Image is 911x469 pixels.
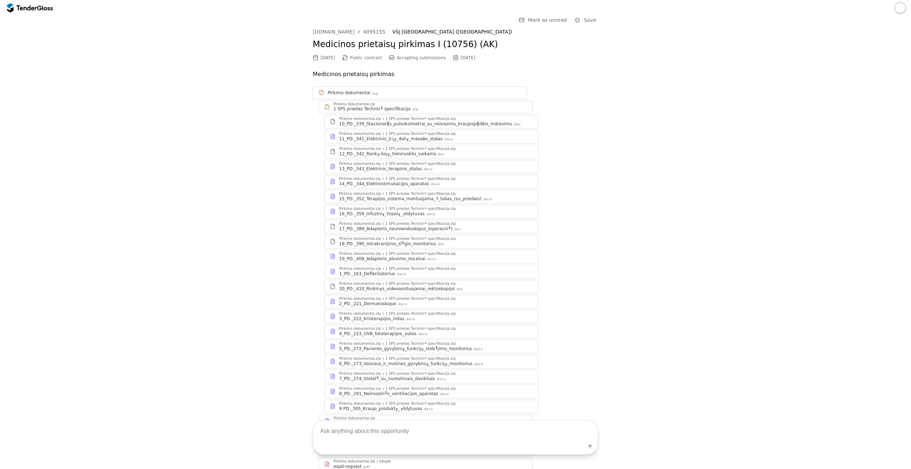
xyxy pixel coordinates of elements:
div: Pirkimo dokumentai.zip [339,267,381,271]
div: .docx [439,392,449,397]
div: Pirkimo dokumentai.zip [339,372,381,375]
div: 1 SPS priedas Technin╙ specifikacija.zip [385,297,456,301]
div: .docx [443,137,454,142]
a: Pirkimo dokumentai.zip1 SPS priedas Technin╙ specifikacija.zip4_PD._223_UVB_fototerapijos_╒ukos.docx [324,325,538,338]
a: Pirkimo dokumentai.zip1 SPS priedas Technin╙ specifikacija.zip14_PD._344_Elektrostimuliacijos_apa... [324,175,538,188]
a: Pirkimo dokumentai.zip1 SPS priedas Technin╙ specifikacija.zip [318,101,533,114]
a: Pirkimo dokumentai.zip1 SPS priedas Technin╙ specifikacija.zip11_PD._341_Elektrinis_2-j╓_dali╓_ma... [324,130,538,143]
div: 1 SPS priedas Technin╙ specifikacija.zip [385,327,456,331]
div: Pirkimo dokumentai [328,90,371,96]
div: .docx [473,362,483,367]
div: Pirkimo dokumentai.zip [339,162,381,166]
div: 1 SPS priedas Technin╙ specifikacija.zip [385,342,456,346]
div: Pirkimo dokumentai.zip [339,222,381,226]
div: .docx [473,347,483,352]
div: 1 SPS priedas Technin╙ specifikacija.zip [385,252,456,256]
a: Pirkimo dokumentai.zip [313,86,527,99]
a: Pirkimo dokumentai.zip1 SPS priedas Technin╙ specifikacija.zip8_PD._291_Neinvazin╙s_ventiliacijos... [324,385,538,398]
div: 1 SPS priedas Technin╙ specifikacija.zip [385,207,456,211]
div: 18_PD._390_Intrakranijinio_sl╙gio_monitorius [339,241,436,247]
div: 17_PD._389_Adapteris_neuroendoskopui_(operacin╙) [339,226,453,232]
a: Pirkimo dokumentai.zip1 SPS priedas Technin╙ specifikacija.zip20_PD._410_Rinkinys_videoasistuojam... [324,280,538,293]
a: Pirkimo dokumentai.zip1 SPS priedas Technin╙ specifikacija.zip10_PD._339_Stacionar╫s_pulsoksimetr... [324,115,538,128]
div: Pirkimo dokumentai.zip [339,147,381,151]
div: Pirkimo dokumentai.zip [339,357,381,360]
div: 15_PD._352_Terapijos_sistema_montuojama_╘_lubas_(su_priedais) [339,196,482,202]
div: 1 SPS priedas Technin╙ specifikacija.zip [385,312,456,316]
a: Pirkimo dokumentai.zip1 SPS priedas Technin╙ specifikacija.zip19_PD._409_Adapteris_plovimo_ma╒ina... [324,250,538,263]
a: Pirkimo dokumentai.zip1 SPS priedas Technin╙ specifikacija.zip18_PD._390_Intrakranijinio_sl╙gio_m... [324,235,538,248]
span: Public contract [350,55,382,60]
div: .zip [411,107,418,112]
div: 1 SPS priedas Technin╙ specifikacija.zip [385,267,456,271]
div: Pirkimo dokumentai.zip [339,297,381,301]
span: Accepting submissions [397,55,446,60]
div: 14_PD._344_Elektrostimuliacijos_aparatas [339,181,429,187]
a: Pirkimo dokumentai.zip1 SPS priedas Technin╙ specifikacija.zip12_PD._342_Rank╓-koj╓_treniruoklis_... [324,145,538,158]
div: [DATE] [321,55,335,60]
div: Pirkimo dokumentai.zip [339,327,381,331]
div: .docx [397,302,407,307]
div: 7_PD._274_Stotel╙_su_nuotoliniais_davikliais [339,376,435,382]
p: Medicinos prietaisų pirkimas [313,69,598,79]
div: 1 SPS priedas Technin╙ specifikacija.zip [385,237,456,241]
a: Pirkimo dokumentai.zip1 SPS priedas Technin╙ specifikacija.zip17_PD._389_Adapteris_neuroendoskopu... [324,220,538,233]
div: Pirkimo dokumentai.zip [339,117,381,121]
a: Pirkimo dokumentai.zip1 SPS priedas Technin╙ specifikacija.zip13_PD._343_Elektrinis_terapinis_sta... [324,160,538,173]
a: Pirkimo dokumentai.zip1 SPS priedas Technin╙ specifikacija.zip2_PD._221_Dermatoskopai.docx [324,295,538,308]
div: .docx [482,197,493,202]
div: .docx [426,257,436,262]
div: 1 SPS priedas Technin╙ specifikacija.zip [385,117,456,121]
a: Pirkimo dokumentai.zip1 SPS priedas Technin╙ specifikacija.zip9 PD._305_Kraujo_produkt╓_╒ildytuva... [324,400,538,413]
a: Pirkimo dokumentai.zip1 SPS priedas Technin╙ specifikacija.zip1_PD._163_Defibriliatorius.docx [324,265,538,278]
div: Pirkimo dokumentai.zip [339,282,381,286]
div: 10_PD._339_Stacionar╫s_pulsoksimetrai_su_neivaziniu_kraujosp╫d╪io_matavimu [339,121,512,127]
div: 20_PD._410_Rinkinys_videoasistuojamai_rektoskopijai [339,286,455,292]
a: Pirkimo dokumentai.zip1 SPS priedas Technin╙ specifikacija.zip3_PD._222_Krioterapijos_indas.docx [324,310,538,323]
h2: Medicinos prietaisų pirkimas I (10756) (AK) [313,39,598,51]
div: 13_PD._343_Elektrinis_terapinis_stalas [339,166,422,172]
div: Pirkimo dokumentai.zip [339,237,381,241]
div: 1 SPS priedas Technin╙ specifikacija.zip [385,402,456,405]
div: Pirkimo dokumentai.zip [333,102,375,106]
div: 1 SPS priedas Technin╙ specifikacija.zip [385,282,456,286]
a: [DOMAIN_NAME]4095155 [313,29,385,35]
div: Pirkimo dokumentai.zip [339,207,381,211]
div: 1 SPS priedas Technin╙ specifikacija.zip [385,177,456,181]
div: Pirkimo dokumentai.zip [339,192,381,196]
div: 1 SPS priedas Technin╙ specifikacija.zip [385,387,456,390]
div: 5_PD._272_Paciento_gyvybini╓_funkcij╓_steb╙jimo_monitorius [339,346,472,352]
span: Mark as unread [528,17,567,23]
div: 1 SPS priedas Technin╙ specifikacija.zip [385,162,456,166]
div: 4_PD._223_UVB_fototerapijos_╒ukos [339,331,417,337]
div: VšĮ [GEOGRAPHIC_DATA] ([GEOGRAPHIC_DATA]) [392,29,591,35]
div: [DOMAIN_NAME] [313,29,354,34]
div: .docx [423,167,433,172]
div: .doc [453,227,462,232]
a: Pirkimo dokumentai.zip1 SPS priedas Technin╙ specifikacija.zip7_PD._274_Stotel╙_su_nuotoliniais_d... [324,370,538,383]
div: 1 SPS priedas Technin╙ specifikacija.zip [385,372,456,375]
a: Pirkimo dokumentai.zip1 SPS priedas Technin╙ specifikacija.zip5_PD._272_Paciento_gyvybini╓_funkci... [324,340,538,353]
div: .docx [417,332,428,337]
div: .doc [437,152,445,157]
div: .docx [430,182,440,187]
div: 19_PD._409_Adapteris_plovimo_ma╒inai [339,256,425,262]
div: 6_PD._273_Vaisiaus_ir_motinos_gyvybini╓_funkcij╓_monitorius [339,361,472,367]
div: 1 SPS priedas Technin╙ specifikacija [333,106,411,112]
div: [DATE] [461,55,475,60]
div: .zip [371,91,378,96]
div: 1 SPS priedas Technin╙ specifikacija.zip [385,132,456,136]
div: 1 SPS priedas Technin╙ specifikacija.zip [385,357,456,360]
div: .docx [405,317,416,322]
button: Save [573,16,598,25]
div: .docx [425,212,436,217]
div: Pirkimo dokumentai.zip [339,402,381,405]
div: Pirkimo dokumentai.zip [339,342,381,346]
span: Save [584,17,596,23]
div: 11_PD._341_Elektrinis_2-j╓_dali╓_masa╪o_stalas [339,136,443,142]
a: Pirkimo dokumentai.zip1 SPS priedas Technin╙ specifikacija.zip6_PD._273_Vaisiaus_ir_motinos_gyvyb... [324,355,538,368]
div: .doc [455,287,464,292]
div: 12_PD._342_Rank╓-koj╓_treniruoklis_vaikams [339,151,436,157]
div: 1 SPS priedas Technin╙ specifikacija.zip [385,147,456,151]
div: 4095155 [363,29,385,34]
